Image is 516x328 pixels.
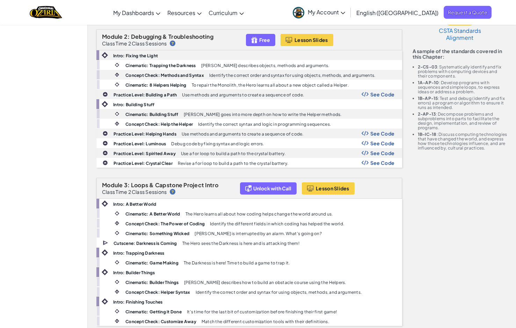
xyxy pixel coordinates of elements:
[125,63,196,68] b: Cinematic: Trapping the Darkness
[102,269,108,275] img: IconIntro.svg
[186,212,333,216] p: The Hero learns all about how coding helps change the world around us.
[293,7,304,19] img: avatar
[125,112,179,117] b: Cinematic: Building Stuff
[125,231,189,236] b: Cinematic: Something Wicked
[113,202,157,207] b: Intro: A Better World
[209,9,238,16] span: Curriculum
[418,80,439,85] b: 1A-AP-10
[125,290,190,295] b: Concept Check: Helper Syntax
[170,41,175,46] img: IconHint.svg
[370,140,395,146] span: See Code
[113,102,155,107] b: Intro: Building Stuff
[302,182,355,195] button: Lesson Slides
[370,150,395,156] span: See Code
[125,211,180,217] b: Cinematic: A Better World
[96,70,402,80] a: Concept Check: Methods and Syntax Identify the correct order and syntax for using objects, method...
[114,161,173,166] b: Practice Level: Crystal Clear
[418,96,438,101] b: 1B-AP-15
[178,161,288,166] p: Revise a for loop to build a path to the crystal battery.
[196,290,362,294] p: Identify the correct order and syntax for using objects, methods, and arguments.
[102,33,123,40] span: Module
[187,309,337,314] p: It’s time for the last bit of customization before finishing their first game!
[114,141,166,146] b: Practice Level: Luminous
[201,63,329,68] p: [PERSON_NAME] describes objects, methods and arguments.
[125,73,204,78] b: Concept Check: Methods and Syntax
[113,9,154,16] span: My Dashboards
[281,34,333,46] a: Lesson Slides
[182,241,299,246] p: The Hero sees the Darkness is here and is attacking them!
[202,319,329,324] p: Match the different customization tools with their definitions.
[102,298,108,305] img: IconIntro.svg
[102,189,167,195] p: Class Time 2 Class Sessions
[114,131,176,137] b: Practice Level: Helping Hands
[251,36,257,44] img: IconFreeLevelv2.svg
[102,101,108,107] img: IconIntro.svg
[114,289,120,295] img: IconInteractive.svg
[131,33,213,40] span: Debugging & Troubleshooting
[444,6,492,19] a: Request a Quote
[253,185,291,191] span: Unlock with Call
[362,160,369,165] img: Show Code Logo
[114,308,120,314] img: IconCinematic.svg
[295,37,328,43] span: Lesson Slides
[184,112,342,117] p: [PERSON_NAME] goes into more depth on how to write the Helper methods.
[131,181,218,189] span: Loops & Capstone Project Intro
[259,37,270,43] span: Free
[114,72,120,78] img: IconInteractive.svg
[362,131,369,136] img: Show Code Logo
[125,82,187,88] b: Cinematic: 8 Helpers Helping
[353,3,442,22] a: English ([GEOGRAPHIC_DATA])
[96,148,402,158] a: Practice Level: Spirited Away Use a for loop to build a path to the crystal battery. Show Code Lo...
[96,109,402,119] a: Cinematic: Building Stuff [PERSON_NAME] goes into more depth on how to write the Helper methods.
[182,132,304,136] p: Use methods and arguments to create a sequence of code.
[114,81,120,88] img: IconCinematic.svg
[102,41,167,46] p: Class Time 2 Class Sessions
[125,221,205,226] b: Concept Check: The Power of Coding
[125,319,196,324] b: Concept Check: Customize Away
[114,92,177,97] b: Practice Level: Building a Path
[316,185,349,191] span: Lesson Slides
[114,220,120,226] img: IconInteractive.svg
[113,270,155,275] b: Intro: Builder Things
[181,151,286,156] p: Use a for loop to build a path to the crystal battery.
[124,33,130,40] span: 2:
[195,231,322,236] p: [PERSON_NAME] is interrupted by an alarm. What’s going on?
[114,121,120,127] img: IconInteractive.svg
[30,5,62,20] img: Home
[96,129,402,138] a: Practice Level: Helping Hands Use methods and arguments to create a sequence of code. Show Code L...
[418,65,508,78] li: : Systematically identify and fix problems with computing devices and their components.
[170,189,175,195] img: IconHint.svg
[437,27,482,41] h5: CSTA Standards Alignment
[245,184,252,192] img: IconUnlockWithCall.svg
[125,122,193,127] b: Concept Check: Help the Helper
[102,160,108,166] img: IconPracticeLevel.svg
[125,309,182,314] b: Cinematic: Getting it Done
[370,160,395,166] span: See Code
[114,62,120,68] img: IconCinematic.svg
[205,3,247,22] a: Curriculum
[125,260,179,265] b: Cinematic: Game Making
[114,210,120,217] img: IconCinematic.svg
[114,241,177,246] b: Cutscene: Darkness is Coming
[184,280,346,285] p: [PERSON_NAME] describes how to build an obstacle course using the Helpers.
[124,181,130,189] span: 3:
[96,80,402,89] a: Cinematic: 8 Helpers Helping To repair the Monolith, the Hero learns all about a new object calle...
[114,230,120,236] img: IconCinematic.svg
[114,151,176,156] b: Practice Level: Spirited Away
[30,5,62,20] a: Ozaria by CodeCombat logo
[210,221,344,226] p: Identify the different fields in which coding has helped the world.
[418,64,437,70] b: 2-CS-03
[102,52,108,58] img: IconIntro.svg
[192,83,349,87] p: To repair the Monolith, the Hero learns all about a new object called a Helper.
[114,279,120,285] img: IconCinematic.svg
[418,132,437,137] b: 1B-IC-18
[184,261,290,265] p: The Darkness is here! Time to build a game to trap it.
[102,150,108,156] img: IconPracticeLevel.svg
[125,280,179,285] b: Cinematic: Builder Things
[102,181,123,189] span: Module
[102,249,108,256] img: IconIntro.svg
[96,89,402,99] a: Practice Level: Building a Path Use methods and arguments to create a sequence of code. Show Code...
[370,131,395,136] span: See Code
